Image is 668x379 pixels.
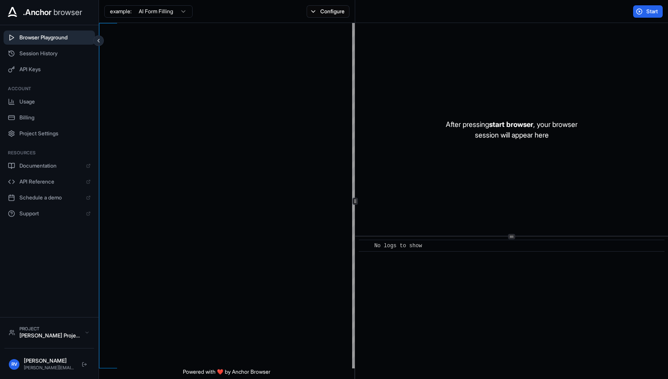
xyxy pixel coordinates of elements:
[363,241,368,250] span: ​
[8,85,91,92] h3: Account
[4,31,95,45] button: Browser Playground
[110,8,132,15] span: example:
[19,178,82,185] span: API Reference
[446,119,577,140] p: After pressing , your browser session will appear here
[93,35,104,46] button: Collapse sidebar
[19,98,91,105] span: Usage
[489,120,533,129] span: start browser
[79,359,90,370] button: Logout
[53,6,82,19] span: browser
[4,159,95,173] a: Documentation
[4,126,95,141] button: Project Settings
[374,243,422,249] span: No logs to show
[19,66,91,73] span: API Keys
[4,46,95,61] button: Session History
[4,207,95,221] a: Support
[5,5,19,19] img: Anchor Icon
[4,191,95,205] a: Schedule a demo
[4,62,95,77] button: API Keys
[8,149,91,156] h3: Resources
[24,364,75,371] div: [PERSON_NAME][EMAIL_ADDRESS][DOMAIN_NAME]
[19,325,80,332] div: Project
[4,322,94,343] button: Project[PERSON_NAME] Project
[23,6,52,19] span: .Anchor
[19,210,82,217] span: Support
[4,175,95,189] a: API Reference
[19,194,82,201] span: Schedule a demo
[19,114,91,121] span: Billing
[11,361,17,368] span: RV
[19,34,91,41] span: Browser Playground
[4,95,95,109] button: Usage
[646,8,659,15] span: Start
[633,5,663,18] button: Start
[4,111,95,125] button: Billing
[19,130,91,137] span: Project Settings
[19,162,82,169] span: Documentation
[19,332,80,339] div: [PERSON_NAME] Project
[307,5,349,18] button: Configure
[19,50,91,57] span: Session History
[24,357,75,364] div: [PERSON_NAME]
[183,368,270,379] span: Powered with ❤️ by Anchor Browser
